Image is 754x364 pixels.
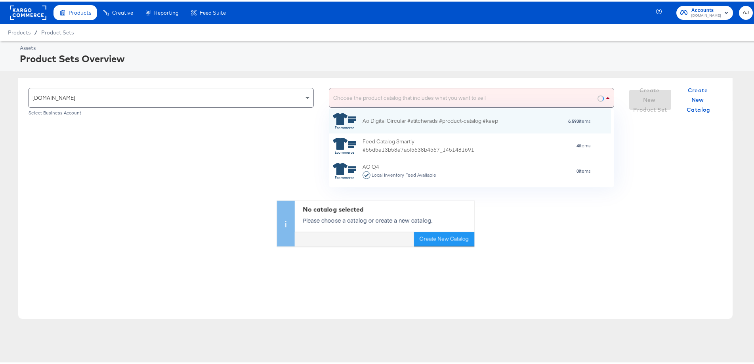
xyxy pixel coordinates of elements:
[303,215,470,223] p: Please choose a catalog or create a new catalog.
[303,203,470,212] div: No catalog selected
[32,93,75,100] span: [DOMAIN_NAME]
[363,162,437,178] div: AO Q4
[742,7,750,16] span: AJ
[681,84,716,113] span: Create New Catalog
[437,167,591,172] div: items
[576,166,579,172] strong: 0
[31,28,41,34] span: /
[498,117,591,122] div: items
[329,87,614,106] div: Choose the product catalog that includes what you want to sell
[363,116,498,124] div: Ao Digital Circular #stitcherads #product-catalog #keep
[691,5,721,13] span: Accounts
[371,171,437,177] div: Local Inventory Feed Available
[414,231,474,245] button: Create New Catalog
[154,8,179,14] span: Reporting
[20,43,751,50] div: Assets
[691,11,721,17] span: [DOMAIN_NAME]
[41,28,74,34] a: Product Sets
[329,107,611,187] div: grid
[8,28,31,34] span: Products
[69,8,91,14] span: Products
[200,8,226,14] span: Feed Suite
[676,4,733,18] button: Accounts[DOMAIN_NAME]
[363,136,501,152] div: Feed Catalog Smartly #55d5e13b58e7abf5638b4567_1451481691
[576,141,579,147] strong: 4
[20,50,751,64] div: Product Sets Overview
[112,8,133,14] span: Creative
[678,88,720,108] button: Create New Catalog
[501,141,591,147] div: items
[739,4,753,18] button: AJ
[568,116,579,122] strong: 6,593
[28,109,314,114] div: Select Business Account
